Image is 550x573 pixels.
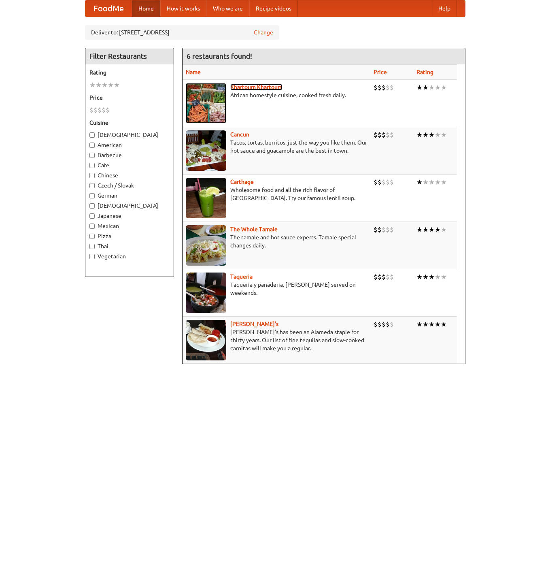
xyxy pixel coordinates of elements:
[416,178,423,187] li: ★
[386,83,390,92] li: $
[386,178,390,187] li: $
[85,25,279,40] div: Deliver to: [STREET_ADDRESS]
[230,131,249,138] a: Cancun
[386,320,390,329] li: $
[89,131,170,139] label: [DEMOGRAPHIC_DATA]
[423,83,429,92] li: ★
[423,130,429,139] li: ★
[187,52,252,60] ng-pluralize: 6 restaurants found!
[89,202,170,210] label: [DEMOGRAPHIC_DATA]
[435,320,441,329] li: ★
[390,225,394,234] li: $
[441,178,447,187] li: ★
[374,130,378,139] li: $
[230,226,278,232] a: The Whole Tamale
[186,281,367,297] p: Taqueria y panaderia. [PERSON_NAME] served on weekends.
[89,242,170,250] label: Thai
[89,68,170,77] h5: Rating
[85,48,174,64] h4: Filter Restaurants
[390,320,394,329] li: $
[378,320,382,329] li: $
[435,273,441,281] li: ★
[423,320,429,329] li: ★
[89,94,170,102] h5: Price
[378,225,382,234] li: $
[378,130,382,139] li: $
[186,69,201,75] a: Name
[114,81,120,89] li: ★
[85,0,132,17] a: FoodMe
[249,0,298,17] a: Recipe videos
[89,119,170,127] h5: Cuisine
[429,320,435,329] li: ★
[89,81,96,89] li: ★
[230,321,278,327] a: [PERSON_NAME]'s
[96,81,102,89] li: ★
[390,273,394,281] li: $
[230,273,253,280] a: Taqueria
[423,178,429,187] li: ★
[89,222,170,230] label: Mexican
[89,254,95,259] input: Vegetarian
[89,143,95,148] input: American
[390,178,394,187] li: $
[230,179,254,185] a: Carthage
[435,178,441,187] li: ★
[378,273,382,281] li: $
[89,213,95,219] input: Japanese
[89,244,95,249] input: Thai
[429,273,435,281] li: ★
[186,328,367,352] p: [PERSON_NAME]'s has been an Alameda staple for thirty years. Our list of fine tequilas and slow-c...
[186,225,226,266] img: wholetamale.jpg
[89,232,170,240] label: Pizza
[186,91,367,99] p: African homestyle cuisine, cooked fresh daily.
[160,0,206,17] a: How it works
[89,234,95,239] input: Pizza
[382,83,386,92] li: $
[378,83,382,92] li: $
[132,0,160,17] a: Home
[416,320,423,329] li: ★
[186,273,226,313] img: taqueria.jpg
[186,83,226,124] img: khartoum.jpg
[374,178,378,187] li: $
[230,84,282,90] a: Khartoum Khartoum
[89,224,95,229] input: Mexican
[435,83,441,92] li: ★
[429,130,435,139] li: ★
[416,83,423,92] li: ★
[186,320,226,360] img: pedros.jpg
[382,273,386,281] li: $
[382,320,386,329] li: $
[89,212,170,220] label: Japanese
[89,161,170,169] label: Cafe
[206,0,249,17] a: Who we are
[441,130,447,139] li: ★
[441,320,447,329] li: ★
[98,106,102,115] li: $
[186,138,367,155] p: Tacos, tortas, burritos, just the way you like them. Our hot sauce and guacamole are the best in ...
[89,193,95,198] input: German
[89,181,170,190] label: Czech / Slovak
[89,163,95,168] input: Cafe
[432,0,457,17] a: Help
[416,273,423,281] li: ★
[186,233,367,249] p: The tamale and hot sauce experts. Tamale special changes daily.
[441,83,447,92] li: ★
[89,141,170,149] label: American
[429,225,435,234] li: ★
[374,83,378,92] li: $
[435,130,441,139] li: ★
[89,203,95,209] input: [DEMOGRAPHIC_DATA]
[374,320,378,329] li: $
[106,106,110,115] li: $
[423,225,429,234] li: ★
[386,225,390,234] li: $
[435,225,441,234] li: ★
[382,178,386,187] li: $
[374,273,378,281] li: $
